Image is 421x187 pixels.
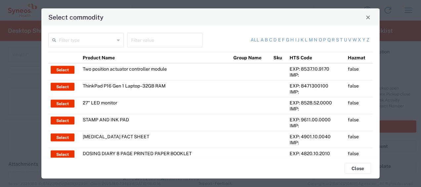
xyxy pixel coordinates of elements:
[346,80,373,97] td: false
[290,89,343,95] div: IMP:
[323,37,326,43] a: p
[345,163,371,174] button: Close
[358,37,361,43] a: x
[80,80,231,97] td: ThinkPad P16 Gen 1 Laptop - 32GB RAM
[290,66,343,72] div: EXP: 8537.10.9170
[260,37,264,43] a: a
[346,148,373,165] td: false
[80,114,231,131] td: STAMP AND INK PAD
[366,37,369,43] a: z
[290,123,343,129] div: IMP:
[80,131,231,148] td: [MEDICAL_DATA] FACT SHEET
[340,37,343,43] a: t
[51,66,74,74] button: Select
[290,37,294,43] a: h
[290,134,343,140] div: EXP: 4901.10.0040
[309,37,313,43] a: m
[314,37,317,43] a: n
[80,97,231,114] td: 27" LED monitor
[48,12,104,22] h4: Select commodity
[290,151,343,156] div: EXP: 4820.10.2010
[290,100,343,106] div: EXP: 8528.52.0000
[290,106,343,112] div: IMP:
[290,156,343,162] div: IMP:
[231,52,271,63] th: Group Name
[273,37,277,43] a: d
[51,151,74,158] button: Select
[290,83,343,89] div: EXP: 8471300100
[287,52,346,63] th: HTS Code
[346,63,373,81] td: false
[301,37,304,43] a: k
[51,100,74,108] button: Select
[295,37,297,43] a: i
[346,131,373,148] td: false
[363,13,373,22] button: Close
[336,37,339,43] a: s
[344,37,347,43] a: u
[346,114,373,131] td: false
[346,97,373,114] td: false
[282,37,285,43] a: f
[271,52,287,63] th: Sku
[80,52,231,63] th: Product Name
[51,134,74,142] button: Select
[51,117,74,125] button: Select
[251,37,259,43] a: All
[362,37,365,43] a: y
[80,63,231,81] td: Two position actuator controller module
[332,37,335,43] a: r
[319,37,322,43] a: o
[348,37,351,43] a: v
[327,37,331,43] a: q
[278,37,281,43] a: e
[51,83,74,91] button: Select
[346,52,373,63] th: Hazmat
[290,117,343,123] div: EXP: 9611.00.0000
[298,37,299,43] a: j
[290,140,343,146] div: IMP:
[80,148,231,165] td: DOSING DIARY 8 PAGE PRINTED PAPER BOOKLET
[352,37,357,43] a: w
[286,37,289,43] a: g
[265,37,268,43] a: b
[305,37,307,43] a: l
[269,37,272,43] a: c
[290,72,343,78] div: IMP:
